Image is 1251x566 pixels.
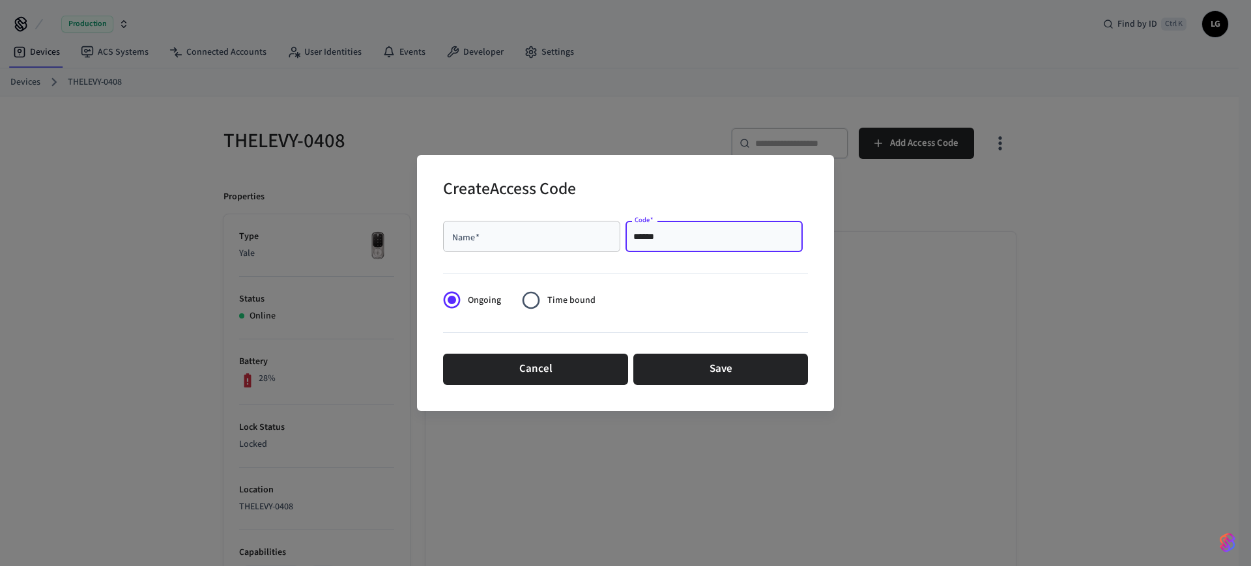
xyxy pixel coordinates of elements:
[443,354,628,385] button: Cancel
[547,294,596,307] span: Time bound
[635,215,654,225] label: Code
[1220,532,1235,553] img: SeamLogoGradient.69752ec5.svg
[633,354,808,385] button: Save
[468,294,501,307] span: Ongoing
[443,171,576,210] h2: Create Access Code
